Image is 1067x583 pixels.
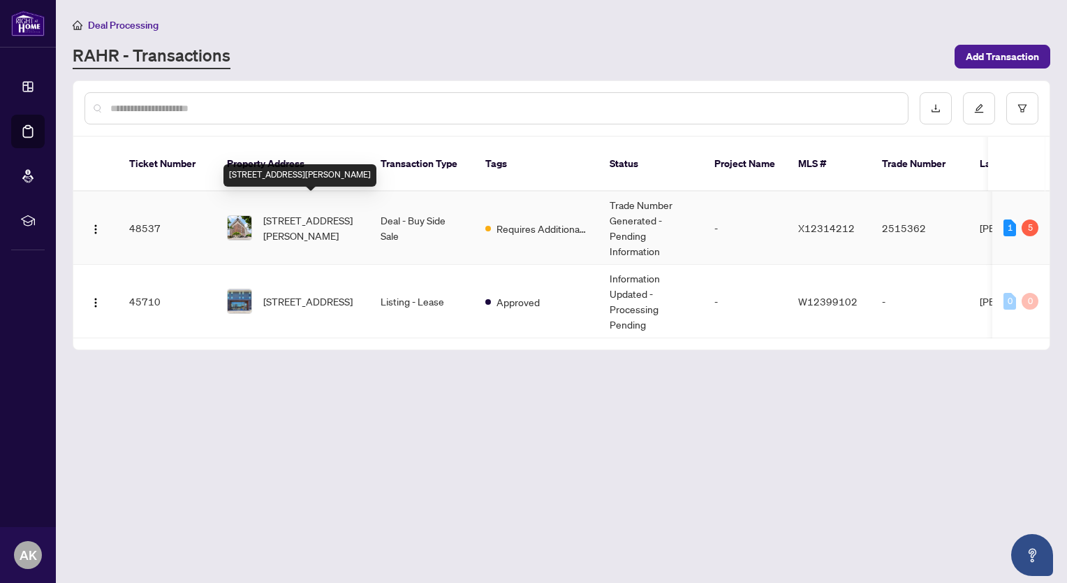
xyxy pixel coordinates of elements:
th: Project Name [703,137,787,192]
td: 48537 [118,192,216,265]
th: Property Address [216,137,369,192]
img: logo [11,10,45,36]
th: Trade Number [871,137,969,192]
span: download [931,103,941,113]
td: Deal - Buy Side Sale [369,192,474,265]
span: W12399102 [798,295,858,308]
span: Deal Processing [88,19,159,31]
div: 0 [1022,293,1038,310]
a: RAHR - Transactions [73,44,230,69]
button: edit [963,92,995,124]
span: [STREET_ADDRESS] [263,294,353,309]
img: Logo [90,224,101,235]
img: thumbnail-img [228,289,251,313]
span: AK [20,545,37,565]
th: Status [598,137,703,192]
img: thumbnail-img [228,216,251,240]
div: 1 [1003,219,1016,236]
span: filter [1017,103,1027,113]
span: Requires Additional Docs [496,221,587,236]
th: MLS # [787,137,871,192]
td: Information Updated - Processing Pending [598,265,703,338]
div: 5 [1022,219,1038,236]
button: Logo [84,290,107,312]
span: Add Transaction [966,45,1039,68]
td: Trade Number Generated - Pending Information [598,192,703,265]
td: - [703,265,787,338]
div: 0 [1003,293,1016,310]
span: home [73,20,82,30]
button: filter [1006,92,1038,124]
button: Open asap [1011,534,1053,576]
td: 45710 [118,265,216,338]
button: Logo [84,217,107,239]
img: Logo [90,297,101,308]
button: download [920,92,952,124]
th: Tags [474,137,598,192]
th: Ticket Number [118,137,216,192]
button: Add Transaction [955,45,1050,69]
span: Approved [496,294,540,310]
div: [STREET_ADDRESS][PERSON_NAME] [223,164,376,187]
td: - [871,265,969,338]
td: Listing - Lease [369,265,474,338]
span: [STREET_ADDRESS][PERSON_NAME] [263,213,358,243]
td: 2515362 [871,192,969,265]
th: Transaction Type [369,137,474,192]
span: edit [974,103,984,113]
td: - [703,192,787,265]
span: X12314212 [798,222,855,234]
